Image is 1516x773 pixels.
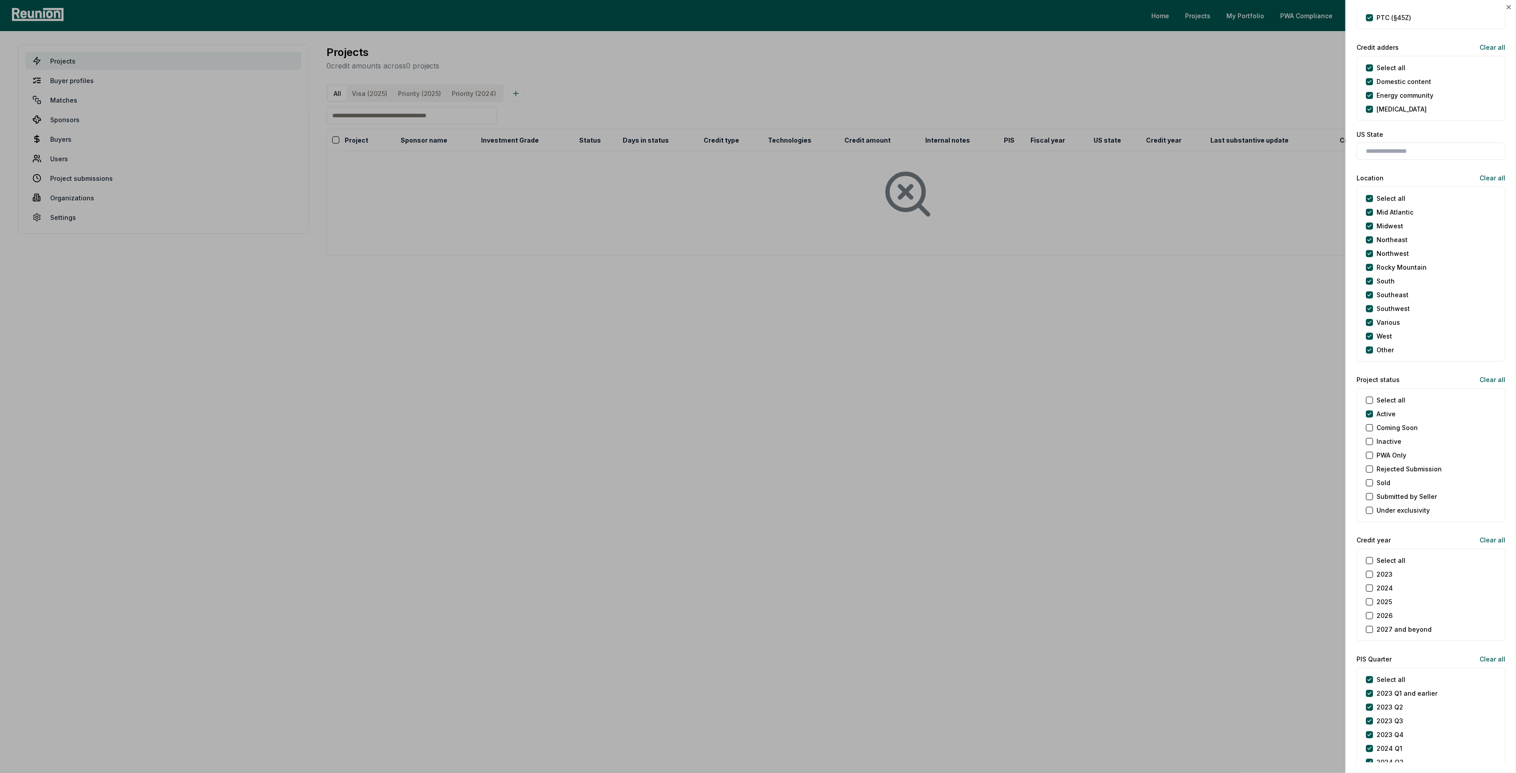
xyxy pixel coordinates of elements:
[1377,757,1404,767] label: 2024 Q2
[1377,13,1411,22] label: PTC (§45Z)
[1377,597,1392,606] label: 2025
[1357,375,1400,384] label: Project status
[1377,423,1418,432] label: Coming Soon
[1377,583,1393,593] label: 2024
[1377,492,1437,501] label: Submitted by Seller
[1377,675,1405,684] label: Select all
[1377,611,1393,620] label: 2026
[1377,221,1403,231] label: Midwest
[1377,345,1394,355] label: Other
[1357,43,1399,52] label: Credit adders
[1357,654,1392,664] label: PIS Quarter
[1377,450,1406,460] label: PWA Only
[1377,744,1402,753] label: 2024 Q1
[1377,77,1431,86] label: Domestic content
[1377,104,1427,114] label: [MEDICAL_DATA]
[1377,276,1395,286] label: South
[1377,702,1403,712] label: 2023 Q2
[1377,395,1405,405] label: Select all
[1377,318,1400,327] label: Various
[1377,730,1404,739] label: 2023 Q4
[1357,173,1384,183] label: Location
[1377,689,1437,698] label: 2023 Q1 and earlier
[1377,464,1442,474] label: Rejected Submission
[1377,570,1393,579] label: 2023
[1377,625,1432,634] label: 2027 and beyond
[1472,169,1505,187] button: Clear all
[1377,235,1408,244] label: Northeast
[1377,506,1430,515] label: Under exclusivity
[1472,38,1505,56] button: Clear all
[1472,531,1505,549] button: Clear all
[1377,249,1409,258] label: Northwest
[1377,304,1410,313] label: Southwest
[1377,63,1405,72] label: Select all
[1377,437,1401,446] label: Inactive
[1377,290,1409,299] label: Southeast
[1377,478,1390,487] label: Sold
[1357,535,1391,545] label: Credit year
[1377,263,1427,272] label: Rocky Mountain
[1377,207,1413,217] label: Mid Atlantic
[1377,91,1433,100] label: Energy community
[1377,716,1403,725] label: 2023 Q3
[1377,194,1405,203] label: Select all
[1357,130,1505,139] label: US State
[1377,409,1396,418] label: Active
[1472,650,1505,668] button: Clear all
[1472,371,1505,388] button: Clear all
[1377,556,1405,565] label: Select all
[1377,331,1392,341] label: West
